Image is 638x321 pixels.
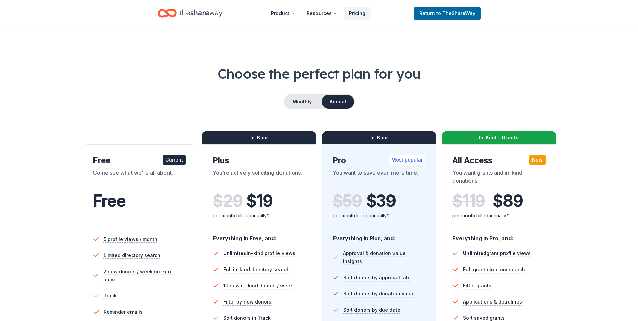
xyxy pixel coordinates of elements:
span: 10 new in-kind donors / week [223,282,293,290]
div: Everything in Free, and: [213,228,306,243]
span: Track [104,292,117,300]
span: Full grant directory search [463,265,525,274]
div: You want to save even more time. [333,169,426,187]
div: Come see what we're all about. [93,169,186,187]
div: Free [93,155,186,166]
button: Monthly [284,95,320,109]
button: Product [266,7,300,20]
span: Filter by new donors [223,298,271,306]
div: All Access [452,155,546,166]
div: Most popular [389,155,425,165]
span: Filter grants [463,282,491,290]
span: Sort donors by due date [343,306,400,314]
button: Annual [322,95,354,109]
div: per month billed annually* [452,212,546,220]
span: Return [419,9,475,17]
h1: Choose the perfect plan for you [27,64,611,83]
span: Sort donors by donation value [343,290,415,298]
span: $ 39 [366,191,396,210]
span: Free [93,191,126,211]
div: In-Kind + Grants [442,131,556,144]
span: Reminder emails [104,308,143,316]
div: You want grants and in-kind donations! [452,169,546,187]
span: in-kind profile views [223,250,295,256]
span: 5 profile views / month [104,235,157,243]
span: Applications & deadlines [463,298,522,306]
a: Returnto TheShareWay [414,7,481,20]
div: Current [163,155,186,165]
span: grant profile views [463,250,531,256]
span: Approval & donation value insights [343,249,425,265]
span: 2 new donors / week (in-kind only) [103,267,186,284]
button: Resources [301,7,342,20]
span: Unlimited [463,250,486,256]
span: to TheShareWay [436,10,475,16]
div: per month billed annually* [333,212,426,220]
div: Everything in Pro, and: [452,228,546,243]
span: $ 19 [246,191,272,210]
div: In-Kind [322,131,437,144]
span: Unlimited [223,250,247,256]
span: $ 89 [493,191,523,210]
span: Full in-kind directory search [223,265,290,274]
div: Pro [333,155,426,166]
div: New [529,155,546,165]
div: Plus [213,155,306,166]
a: Pricing [344,7,371,20]
a: Home [158,5,222,21]
div: Everything in Plus, and: [333,228,426,243]
div: In-Kind [202,131,316,144]
div: You're actively soliciting donations. [213,169,306,187]
span: Sort donors by approval rate [343,274,411,282]
nav: Main [266,5,371,21]
div: per month billed annually* [213,212,306,220]
span: Limited directory search [104,251,160,259]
